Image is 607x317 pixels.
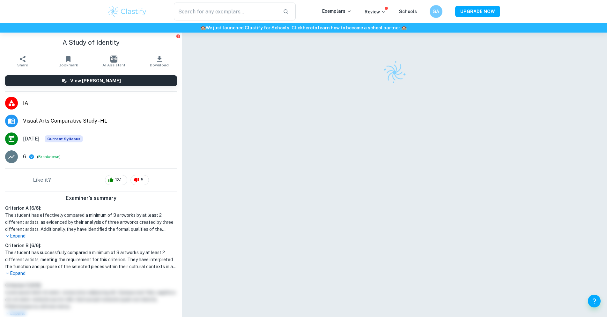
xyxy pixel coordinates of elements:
[1,24,606,31] h6: We just launched Clastify for Schools. Click to learn how to become a school partner.
[5,270,177,277] p: Expand
[137,177,147,183] span: 5
[200,25,206,30] span: 🏫
[5,233,177,239] p: Expand
[5,205,177,212] h6: Criterion A [ 6 / 6 ]:
[399,9,417,14] a: Schools
[23,153,26,161] p: 6
[5,249,177,270] h1: The student has successfully compared a minimum of 3 artworks by at least 2 different artists, me...
[59,63,78,67] span: Bookmark
[91,52,137,70] button: AI Assistant
[3,194,180,202] h6: Examiner's summary
[430,5,442,18] button: GA
[46,52,91,70] button: Bookmark
[137,52,182,70] button: Download
[45,135,83,142] span: Current Syllabus
[455,6,500,17] button: UPGRADE NOW
[150,63,169,67] span: Download
[105,175,127,185] div: 131
[379,57,410,88] img: Clastify logo
[23,117,177,125] span: Visual Arts Comparative Study - HL
[174,3,278,20] input: Search for any exemplars...
[110,56,117,63] img: AI Assistant
[33,176,51,184] h6: Like it?
[303,25,313,30] a: here
[45,135,83,142] div: This exemplar is based on the current syllabus. Feel free to refer to it for inspiration/ideas wh...
[5,38,177,47] h1: A Study of Identity
[37,154,61,160] span: ( )
[38,154,59,160] button: Breakdown
[5,242,177,249] h6: Criterion B [ 6 / 6 ]:
[102,63,125,67] span: AI Assistant
[432,8,440,15] h6: GA
[107,5,148,18] img: Clastify logo
[5,75,177,86] button: View [PERSON_NAME]
[23,99,177,107] span: IA
[401,25,407,30] span: 🏫
[112,177,125,183] span: 131
[5,212,177,233] h1: The student has effectively compared a minimum of 3 artworks by at least 2 different artists, as ...
[588,295,601,307] button: Help and Feedback
[176,34,181,39] button: Report issue
[23,135,40,143] span: [DATE]
[365,8,386,15] p: Review
[17,63,28,67] span: Share
[70,77,121,84] h6: View [PERSON_NAME]
[322,8,352,15] p: Exemplars
[130,175,149,185] div: 5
